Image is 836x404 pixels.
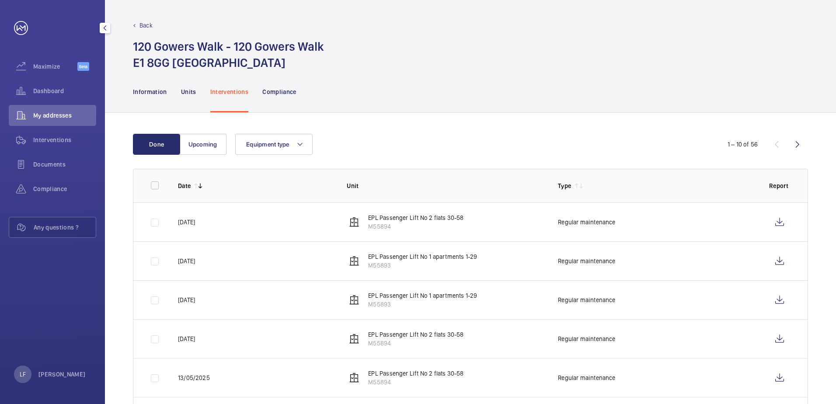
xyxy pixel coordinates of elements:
[178,334,195,343] p: [DATE]
[349,373,359,383] img: elevator.svg
[178,373,210,382] p: 13/05/2025
[349,256,359,266] img: elevator.svg
[728,140,758,149] div: 1 – 10 of 56
[368,261,477,270] p: M55893
[769,181,790,190] p: Report
[368,222,463,231] p: M55894
[178,181,191,190] p: Date
[133,134,180,155] button: Done
[558,257,615,265] p: Regular maintenance
[33,136,96,144] span: Interventions
[349,334,359,344] img: elevator.svg
[349,295,359,305] img: elevator.svg
[33,87,96,95] span: Dashboard
[558,181,571,190] p: Type
[235,134,313,155] button: Equipment type
[262,87,296,96] p: Compliance
[38,370,86,379] p: [PERSON_NAME]
[77,62,89,71] span: Beta
[368,300,477,309] p: M55893
[178,218,195,226] p: [DATE]
[349,217,359,227] img: elevator.svg
[33,160,96,169] span: Documents
[368,252,477,261] p: EPL Passenger Lift No 1 apartments 1-29
[368,291,477,300] p: EPL Passenger Lift No 1 apartments 1-29
[178,257,195,265] p: [DATE]
[181,87,196,96] p: Units
[33,185,96,193] span: Compliance
[139,21,153,30] p: Back
[558,334,615,343] p: Regular maintenance
[347,181,544,190] p: Unit
[34,223,96,232] span: Any questions ?
[33,111,96,120] span: My addresses
[558,296,615,304] p: Regular maintenance
[558,373,615,382] p: Regular maintenance
[558,218,615,226] p: Regular maintenance
[179,134,226,155] button: Upcoming
[210,87,249,96] p: Interventions
[133,87,167,96] p: Information
[368,369,463,378] p: EPL Passenger Lift No 2 flats 30-58
[368,330,463,339] p: EPL Passenger Lift No 2 flats 30-58
[178,296,195,304] p: [DATE]
[368,378,463,387] p: M55894
[133,38,324,71] h1: 120 Gowers Walk - 120 Gowers Walk E1 8GG [GEOGRAPHIC_DATA]
[368,339,463,348] p: M55894
[246,141,289,148] span: Equipment type
[368,213,463,222] p: EPL Passenger Lift No 2 flats 30-58
[20,370,26,379] p: LF
[33,62,77,71] span: Maximize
